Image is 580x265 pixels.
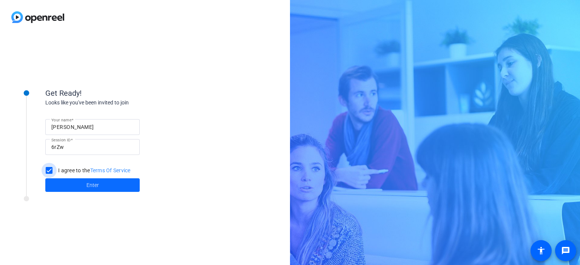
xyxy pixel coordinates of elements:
[537,246,546,255] mat-icon: accessibility
[45,99,196,107] div: Looks like you've been invited to join
[561,246,570,255] mat-icon: message
[57,167,131,174] label: I agree to the
[45,87,196,99] div: Get Ready!
[90,167,131,173] a: Terms Of Service
[51,118,71,122] mat-label: Your name
[45,178,140,192] button: Enter
[51,138,71,142] mat-label: Session ID
[86,181,99,189] span: Enter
